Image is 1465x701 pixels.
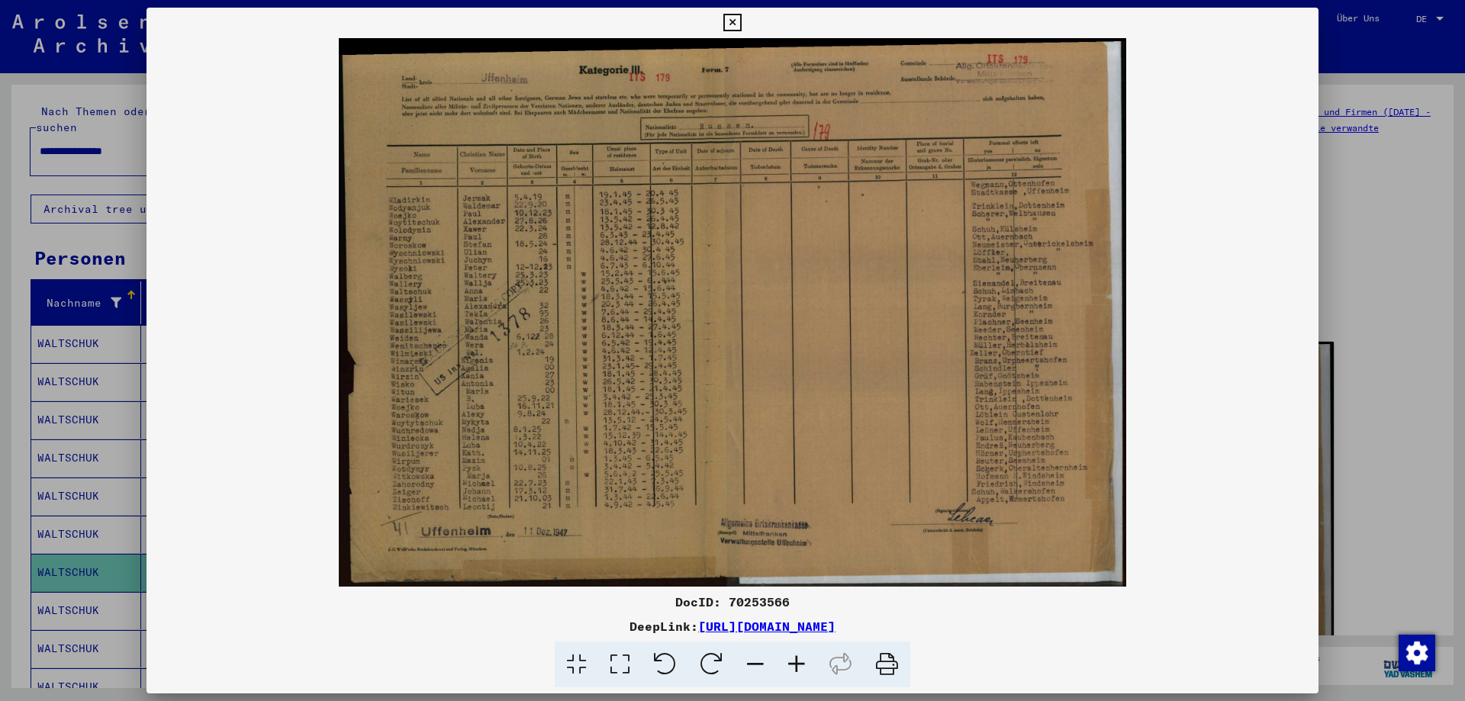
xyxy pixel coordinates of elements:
img: 001.jpg [146,38,1318,587]
img: Zustimmung ändern [1399,635,1435,671]
a: [URL][DOMAIN_NAME] [698,619,836,634]
div: DeepLink: [146,617,1318,635]
div: Zustimmung ändern [1398,634,1434,670]
div: DocID: 70253566 [146,593,1318,611]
